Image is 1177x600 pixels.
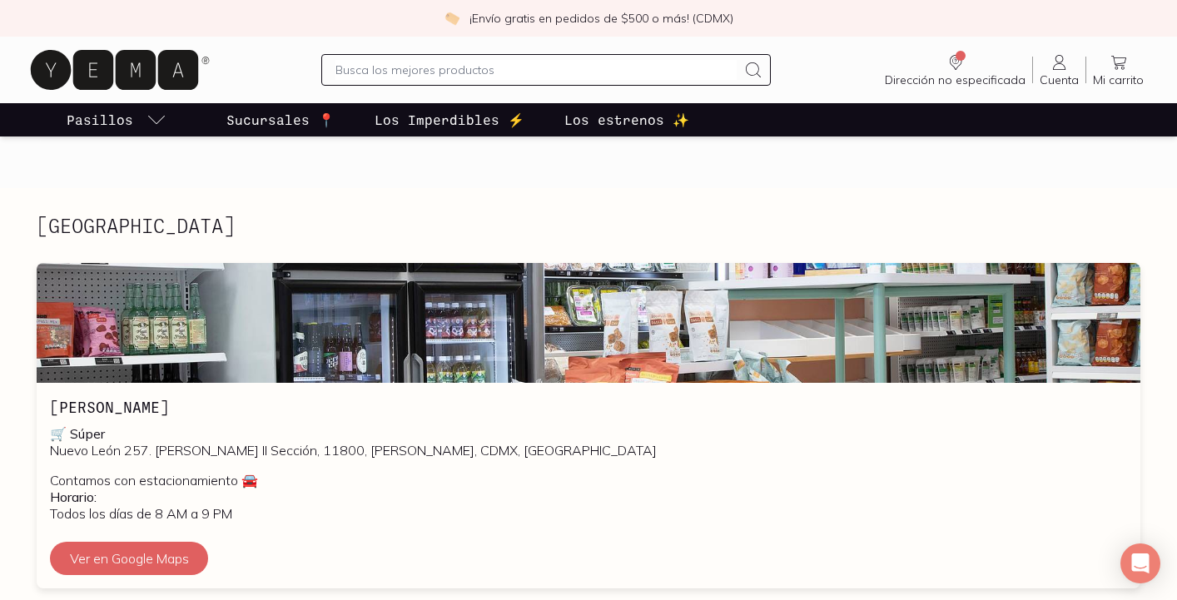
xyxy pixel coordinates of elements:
p: Sucursales 📍 [226,110,335,130]
p: Nuevo León 257. [PERSON_NAME] II Sección, 11800, [PERSON_NAME], CDMX, [GEOGRAPHIC_DATA] [50,425,1127,459]
a: Sucursales 📍 [223,103,338,136]
div: Open Intercom Messenger [1120,543,1160,583]
a: Los Imperdibles ⚡️ [371,103,528,136]
input: Busca los mejores productos [335,60,737,80]
button: Ver en Google Maps [50,542,208,575]
img: check [444,11,459,26]
a: pasillo-todos-link [63,103,170,136]
h3: [PERSON_NAME] [50,396,1127,418]
a: Escandón[PERSON_NAME]🛒 SúperNuevo León 257. [PERSON_NAME] II Sección, 11800, [PERSON_NAME], CDMX,... [37,263,1140,588]
p: Contamos con estacionamiento 🚘 Todos los días de 8 AM a 9 PM [50,472,1127,522]
h2: [GEOGRAPHIC_DATA] [37,215,235,236]
p: Los estrenos ✨ [564,110,689,130]
a: Cuenta [1033,52,1085,87]
p: Los Imperdibles ⚡️ [375,110,524,130]
img: Escandón [37,263,1140,383]
span: Mi carrito [1093,72,1144,87]
a: Dirección no especificada [878,52,1032,87]
span: Cuenta [1040,72,1079,87]
a: Mi carrito [1086,52,1150,87]
a: Los estrenos ✨ [561,103,693,136]
p: ¡Envío gratis en pedidos de $500 o más! (CDMX) [469,10,733,27]
b: Horario: [50,488,97,505]
span: Dirección no especificada [885,72,1026,87]
p: Pasillos [67,110,133,130]
b: 🛒 Súper [50,425,105,442]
